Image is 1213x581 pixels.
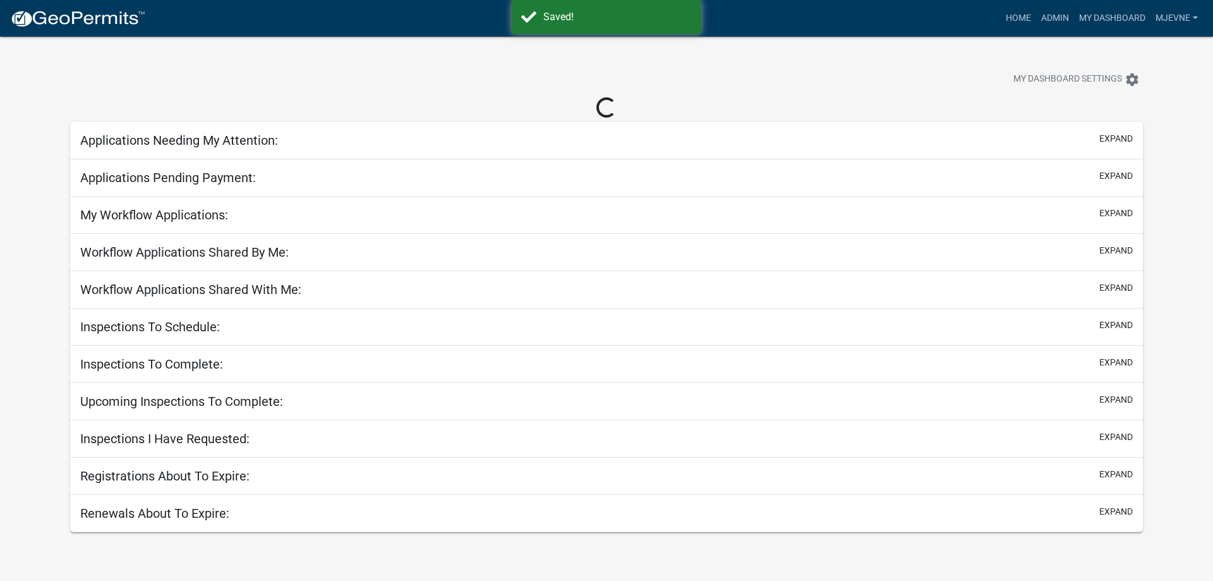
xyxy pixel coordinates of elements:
[80,431,250,446] h5: Inspections I Have Requested:
[543,9,692,25] div: Saved!
[80,468,250,484] h5: Registrations About To Expire:
[1074,6,1150,30] a: My Dashboard
[1001,6,1036,30] a: Home
[80,319,220,334] h5: Inspections To Schedule:
[1099,132,1133,145] button: expand
[1099,356,1133,369] button: expand
[1099,281,1133,295] button: expand
[80,170,256,185] h5: Applications Pending Payment:
[80,282,301,297] h5: Workflow Applications Shared With Me:
[1013,72,1122,87] span: My Dashboard Settings
[80,506,229,521] h5: Renewals About To Expire:
[80,207,228,223] h5: My Workflow Applications:
[80,357,223,372] h5: Inspections To Complete:
[1099,393,1133,407] button: expand
[1099,169,1133,183] button: expand
[1125,72,1140,87] i: settings
[1036,6,1074,30] a: Admin
[1003,67,1150,92] button: My Dashboard Settingssettings
[80,133,278,148] h5: Applications Needing My Attention:
[1150,6,1203,30] a: MJevne
[1099,319,1133,332] button: expand
[1099,207,1133,220] button: expand
[1099,468,1133,481] button: expand
[1099,244,1133,257] button: expand
[1099,505,1133,518] button: expand
[80,245,289,260] h5: Workflow Applications Shared By Me:
[80,394,283,409] h5: Upcoming Inspections To Complete:
[1099,431,1133,444] button: expand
